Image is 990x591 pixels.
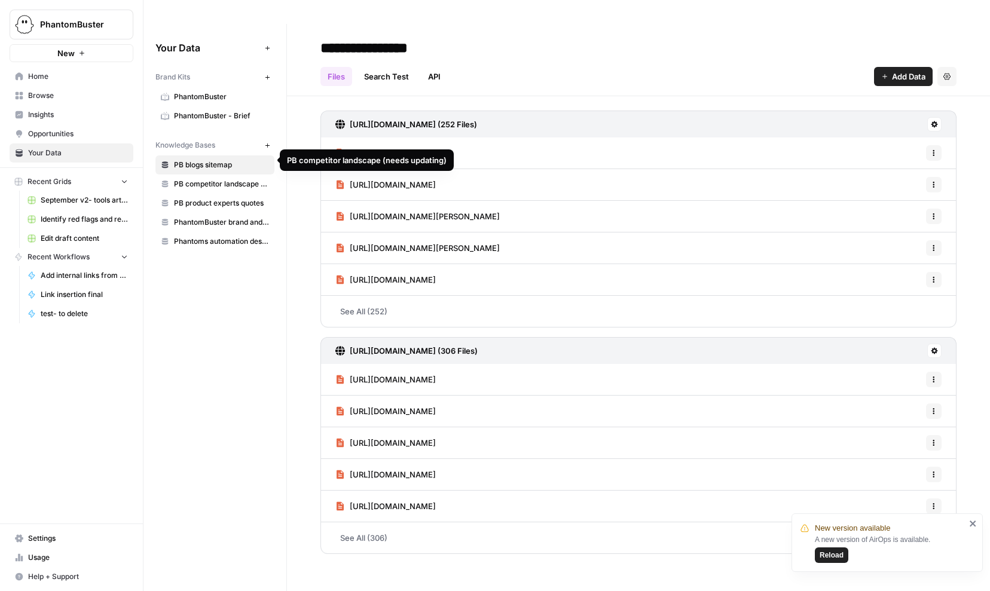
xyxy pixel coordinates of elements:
[174,198,269,209] span: PB product experts quotes
[357,67,416,86] a: Search Test
[350,500,436,512] span: [URL][DOMAIN_NAME]
[155,72,190,82] span: Brand Kits
[41,289,128,300] span: Link insertion final
[174,236,269,247] span: Phantoms automation descriptions (most used ones)
[57,47,75,59] span: New
[10,44,133,62] button: New
[815,522,890,534] span: New version available
[28,148,128,158] span: Your Data
[815,547,848,563] button: Reload
[27,252,90,262] span: Recent Workflows
[10,567,133,586] button: Help + Support
[10,143,133,163] a: Your Data
[335,491,436,522] a: [URL][DOMAIN_NAME]
[350,468,436,480] span: [URL][DOMAIN_NAME]
[41,308,128,319] span: test- to delete
[350,179,436,191] span: [URL][DOMAIN_NAME]
[350,242,500,254] span: [URL][DOMAIN_NAME][PERSON_NAME]
[155,87,274,106] a: PhantomBuster
[28,90,128,101] span: Browse
[155,213,274,232] a: PhantomBuster brand and product kit info
[335,364,436,395] a: [URL][DOMAIN_NAME]
[350,437,436,449] span: [URL][DOMAIN_NAME]
[815,534,965,563] div: A new version of AirOps is available.
[28,571,128,582] span: Help + Support
[820,550,844,561] span: Reload
[10,86,133,105] a: Browse
[335,232,500,264] a: [URL][DOMAIN_NAME][PERSON_NAME]
[22,304,133,323] a: test- to delete
[320,296,957,327] a: See All (252)
[174,217,269,228] span: PhantomBuster brand and product kit info
[335,427,436,458] a: [URL][DOMAIN_NAME]
[10,10,133,39] button: Workspace: PhantomBuster
[14,14,35,35] img: PhantomBuster Logo
[27,176,71,187] span: Recent Grids
[22,266,133,285] a: Add internal links from csv
[10,529,133,548] a: Settings
[22,210,133,229] a: Identify red flags and rewrite: Brand alignment editor Grid
[10,548,133,567] a: Usage
[174,160,269,170] span: PB blogs sitemap
[335,201,500,232] a: [URL][DOMAIN_NAME][PERSON_NAME]
[155,155,274,174] a: PB blogs sitemap
[28,109,128,120] span: Insights
[41,195,128,206] span: September v2- tools articles
[320,522,957,553] a: See All (306)
[22,229,133,248] a: Edit draft content
[10,173,133,191] button: Recent Grids
[28,128,128,139] span: Opportunities
[155,174,274,194] a: PB competitor landscape (needs updating)
[10,124,133,143] a: Opportunities
[335,459,436,490] a: [URL][DOMAIN_NAME]
[320,67,352,86] a: Files
[350,373,436,385] span: [URL][DOMAIN_NAME]
[10,67,133,86] a: Home
[22,191,133,210] a: September v2- tools articles
[40,19,112,30] span: PhantomBuster
[174,179,269,189] span: PB competitor landscape (needs updating)
[335,111,477,137] a: [URL][DOMAIN_NAME] (252 Files)
[41,233,128,244] span: Edit draft content
[421,67,448,86] a: API
[350,210,500,222] span: [URL][DOMAIN_NAME][PERSON_NAME]
[350,405,436,417] span: [URL][DOMAIN_NAME]
[155,106,274,125] a: PhantomBuster - Brief
[350,147,436,159] span: [URL][DOMAIN_NAME]
[155,194,274,213] a: PB product experts quotes
[174,111,269,121] span: PhantomBuster - Brief
[41,214,128,225] span: Identify red flags and rewrite: Brand alignment editor Grid
[41,270,128,281] span: Add internal links from csv
[335,137,436,169] a: [URL][DOMAIN_NAME]
[892,71,925,82] span: Add Data
[874,67,933,86] button: Add Data
[969,519,977,528] button: close
[350,118,477,130] h3: [URL][DOMAIN_NAME] (252 Files)
[155,41,260,55] span: Your Data
[28,71,128,82] span: Home
[22,285,133,304] a: Link insertion final
[350,345,478,357] h3: [URL][DOMAIN_NAME] (306 Files)
[155,232,274,251] a: Phantoms automation descriptions (most used ones)
[335,396,436,427] a: [URL][DOMAIN_NAME]
[10,248,133,266] button: Recent Workflows
[335,338,478,364] a: [URL][DOMAIN_NAME] (306 Files)
[10,105,133,124] a: Insights
[350,274,436,286] span: [URL][DOMAIN_NAME]
[28,533,128,544] span: Settings
[28,552,128,563] span: Usage
[155,140,215,151] span: Knowledge Bases
[335,264,436,295] a: [URL][DOMAIN_NAME]
[174,91,269,102] span: PhantomBuster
